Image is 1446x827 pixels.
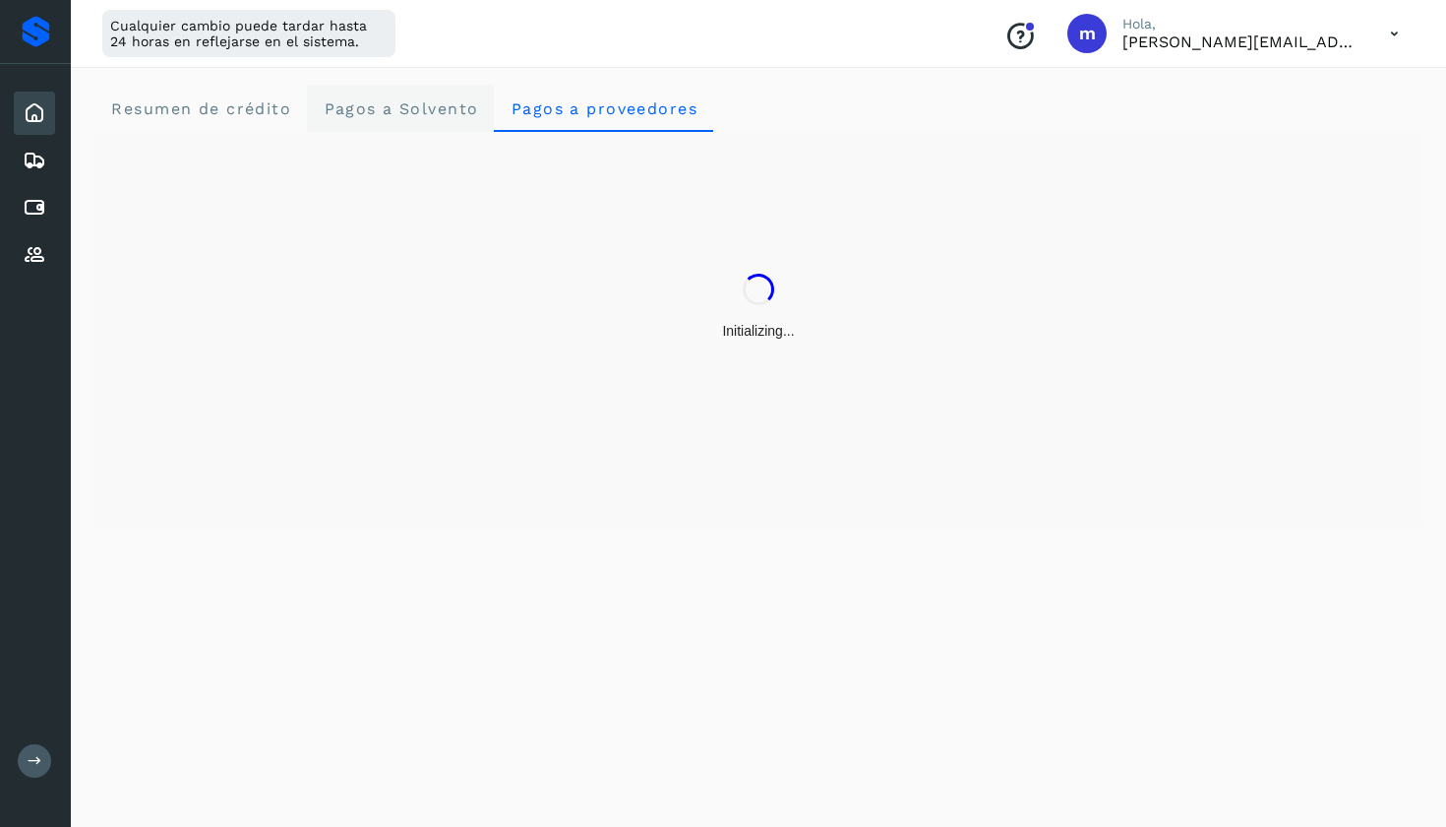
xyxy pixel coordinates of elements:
span: Pagos a Solvento [323,99,478,118]
p: mariano@lotologisticsmx.com [1122,32,1358,51]
span: Resumen de crédito [110,99,291,118]
div: Cualquier cambio puede tardar hasta 24 horas en reflejarse en el sistema. [102,10,395,57]
p: Hola, [1122,16,1358,32]
div: Cuentas por pagar [14,186,55,229]
div: Inicio [14,92,55,135]
div: Proveedores [14,233,55,277]
div: Embarques [14,139,55,182]
span: Pagos a proveedores [510,99,697,118]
